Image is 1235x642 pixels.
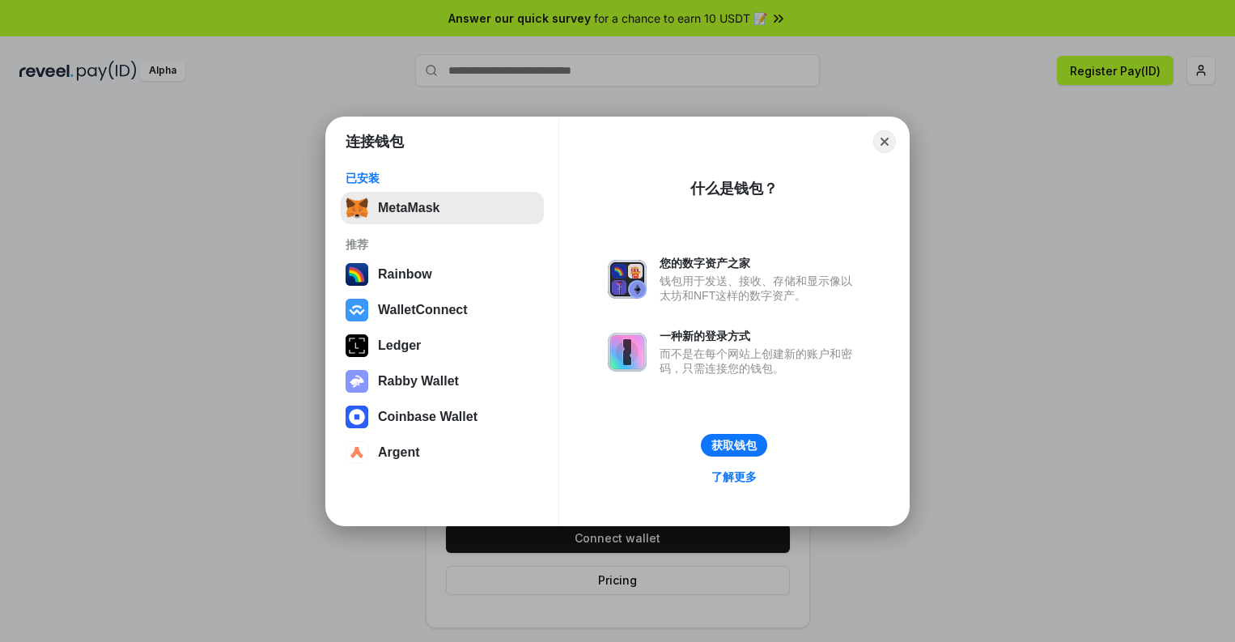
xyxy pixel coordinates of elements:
img: svg+xml,%3Csvg%20xmlns%3D%22http%3A%2F%2Fwww.w3.org%2F2000%2Fsvg%22%20width%3D%2228%22%20height%3... [346,334,368,357]
div: 获取钱包 [711,438,757,453]
button: 获取钱包 [701,434,767,457]
div: Argent [378,445,420,460]
button: Coinbase Wallet [341,401,544,433]
div: 您的数字资产之家 [660,256,860,270]
button: Rabby Wallet [341,365,544,398]
button: MetaMask [341,192,544,224]
img: svg+xml,%3Csvg%20width%3D%2228%22%20height%3D%2228%22%20viewBox%3D%220%200%2028%2028%22%20fill%3D... [346,441,368,464]
img: svg+xml,%3Csvg%20xmlns%3D%22http%3A%2F%2Fwww.w3.org%2F2000%2Fsvg%22%20fill%3D%22none%22%20viewBox... [346,370,368,393]
div: 一种新的登录方式 [660,329,860,343]
img: svg+xml,%3Csvg%20xmlns%3D%22http%3A%2F%2Fwww.w3.org%2F2000%2Fsvg%22%20fill%3D%22none%22%20viewBox... [608,260,647,299]
button: Ledger [341,330,544,362]
div: MetaMask [378,201,439,215]
a: 了解更多 [702,466,766,487]
div: WalletConnect [378,303,468,317]
img: svg+xml,%3Csvg%20fill%3D%22none%22%20height%3D%2233%22%20viewBox%3D%220%200%2035%2033%22%20width%... [346,197,368,219]
div: 已安装 [346,171,539,185]
button: WalletConnect [341,294,544,326]
div: 什么是钱包？ [690,179,778,198]
img: svg+xml,%3Csvg%20width%3D%2228%22%20height%3D%2228%22%20viewBox%3D%220%200%2028%2028%22%20fill%3D... [346,299,368,321]
div: 了解更多 [711,470,757,484]
img: svg+xml,%3Csvg%20width%3D%22120%22%20height%3D%22120%22%20viewBox%3D%220%200%20120%20120%22%20fil... [346,263,368,286]
button: Rainbow [341,258,544,291]
div: 钱包用于发送、接收、存储和显示像以太坊和NFT这样的数字资产。 [660,274,860,303]
div: 推荐 [346,237,539,252]
div: Coinbase Wallet [378,410,477,424]
button: Argent [341,436,544,469]
img: svg+xml,%3Csvg%20width%3D%2228%22%20height%3D%2228%22%20viewBox%3D%220%200%2028%2028%22%20fill%3D... [346,406,368,428]
div: 而不是在每个网站上创建新的账户和密码，只需连接您的钱包。 [660,347,860,376]
div: Ledger [378,338,421,353]
button: Close [873,130,896,153]
h1: 连接钱包 [346,132,404,151]
div: Rainbow [378,267,432,282]
div: Rabby Wallet [378,374,459,389]
img: svg+xml,%3Csvg%20xmlns%3D%22http%3A%2F%2Fwww.w3.org%2F2000%2Fsvg%22%20fill%3D%22none%22%20viewBox... [608,333,647,372]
